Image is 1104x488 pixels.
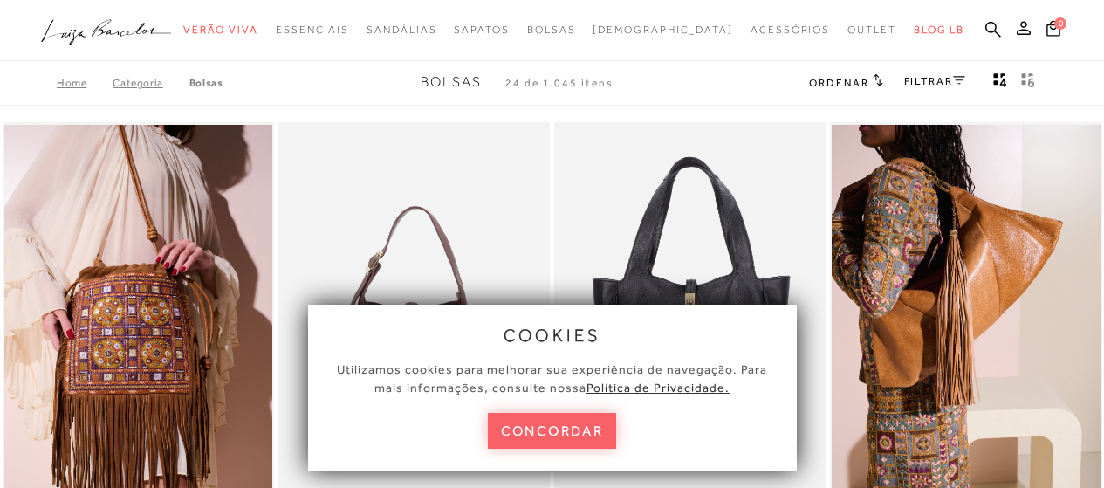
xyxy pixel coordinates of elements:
button: gridText6Desc [1016,72,1040,94]
span: Verão Viva [183,24,258,36]
a: Categoria [113,77,189,89]
a: Política de Privacidade. [586,381,730,395]
a: categoryNavScreenReaderText [527,14,576,46]
span: 0 [1054,17,1066,30]
a: categoryNavScreenReaderText [367,14,436,46]
span: Essenciais [276,24,349,36]
button: 0 [1041,19,1066,43]
a: categoryNavScreenReaderText [183,14,258,46]
span: Sapatos [454,24,509,36]
span: Utilizamos cookies para melhorar sua experiência de navegação. Para mais informações, consulte nossa [337,362,767,395]
span: Bolsas [527,24,576,36]
span: Acessórios [751,24,830,36]
span: Sandálias [367,24,436,36]
span: Ordenar [809,77,868,89]
span: [DEMOGRAPHIC_DATA] [593,24,733,36]
a: Home [57,77,113,89]
a: noSubCategoriesText [593,14,733,46]
a: Bolsas [189,77,223,89]
span: cookies [504,326,601,345]
button: concordar [488,413,617,449]
a: categoryNavScreenReaderText [454,14,509,46]
span: 24 de 1.045 itens [505,77,614,89]
a: BLOG LB [914,14,964,46]
a: categoryNavScreenReaderText [751,14,830,46]
a: categoryNavScreenReaderText [847,14,896,46]
a: categoryNavScreenReaderText [276,14,349,46]
span: BLOG LB [914,24,964,36]
span: Outlet [847,24,896,36]
a: FILTRAR [904,75,965,87]
span: Bolsas [421,74,482,90]
button: Mostrar 4 produtos por linha [988,72,1012,94]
